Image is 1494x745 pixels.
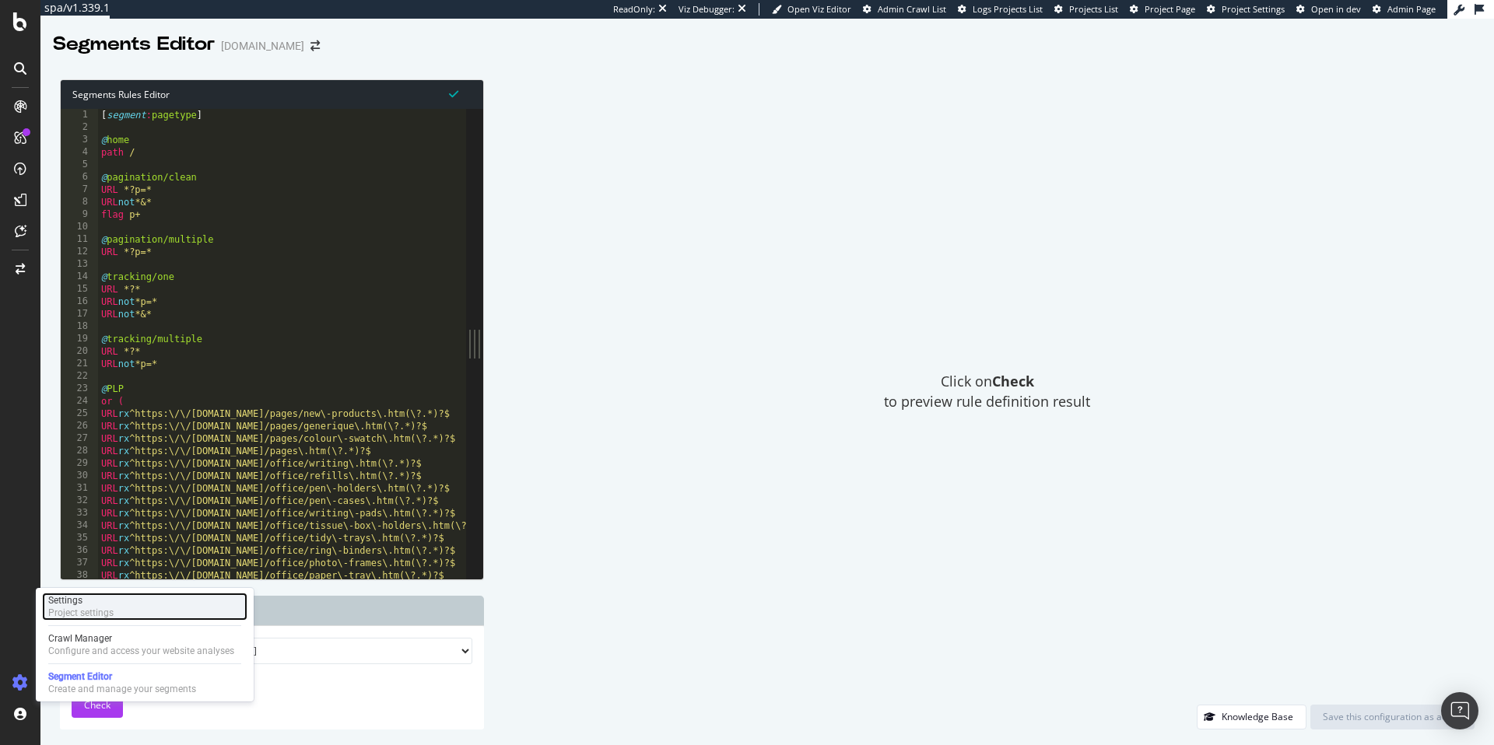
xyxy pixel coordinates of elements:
[61,196,98,208] div: 8
[72,693,123,718] button: Check
[61,208,98,221] div: 9
[48,645,234,657] div: Configure and access your website analyses
[1296,3,1361,16] a: Open in dev
[1310,705,1475,729] button: Save this configuration as active
[61,184,98,196] div: 7
[449,86,458,101] span: Syntax is valid
[1207,3,1285,16] a: Project Settings
[61,146,98,159] div: 4
[61,532,98,544] div: 35
[48,683,196,695] div: Create and manage your segments
[61,432,98,445] div: 27
[1222,3,1285,15] span: Project Settings
[61,271,98,283] div: 14
[221,38,304,54] div: [DOMAIN_NAME]
[61,233,98,246] div: 11
[1130,3,1195,16] a: Project Page
[61,482,98,495] div: 31
[42,631,247,659] a: Crawl ManagerConfigure and access your website analyses
[878,3,946,15] span: Admin Crawl List
[1069,3,1118,15] span: Projects List
[61,407,98,420] div: 25
[61,308,98,320] div: 17
[48,632,234,645] div: Crawl Manager
[61,445,98,457] div: 28
[1323,710,1462,723] div: Save this configuration as active
[1054,3,1118,16] a: Projects List
[1197,705,1306,729] button: Knowledge Base
[61,470,98,482] div: 30
[787,3,851,15] span: Open Viz Editor
[48,594,114,607] div: Settings
[61,358,98,370] div: 21
[61,320,98,333] div: 18
[61,395,98,407] div: 24
[1311,3,1361,15] span: Open in dev
[958,3,1043,16] a: Logs Projects List
[61,383,98,395] div: 23
[61,246,98,258] div: 12
[1197,710,1306,723] a: Knowledge Base
[61,345,98,358] div: 20
[53,31,215,58] div: Segments Editor
[61,569,98,582] div: 38
[84,698,110,712] span: Check
[973,3,1043,15] span: Logs Projects List
[61,159,98,171] div: 5
[48,607,114,619] div: Project settings
[61,370,98,383] div: 22
[61,171,98,184] div: 6
[1387,3,1436,15] span: Admin Page
[1441,692,1478,729] div: Open Intercom Messenger
[1373,3,1436,16] a: Admin Page
[61,258,98,271] div: 13
[613,3,655,16] div: ReadOnly:
[42,593,247,621] a: SettingsProject settings
[61,507,98,519] div: 33
[61,495,98,507] div: 32
[61,333,98,345] div: 19
[310,40,320,51] div: arrow-right-arrow-left
[61,544,98,557] div: 36
[772,3,851,16] a: Open Viz Editor
[884,372,1090,411] span: Click on to preview rule definition result
[61,557,98,569] div: 37
[1145,3,1195,15] span: Project Page
[48,670,196,683] div: Segment Editor
[992,372,1034,390] strong: Check
[42,669,247,697] a: Segment EditorCreate and manage your segments
[61,283,98,296] div: 15
[61,221,98,233] div: 10
[863,3,946,16] a: Admin Crawl List
[61,420,98,432] div: 26
[60,672,461,685] div: Show Advanced Settings
[61,121,98,134] div: 2
[61,519,98,532] div: 34
[1222,710,1293,723] div: Knowledge Base
[61,296,98,308] div: 16
[61,457,98,470] div: 29
[61,80,483,109] div: Segments Rules Editor
[61,109,98,121] div: 1
[61,134,98,146] div: 3
[679,3,735,16] div: Viz Debugger:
